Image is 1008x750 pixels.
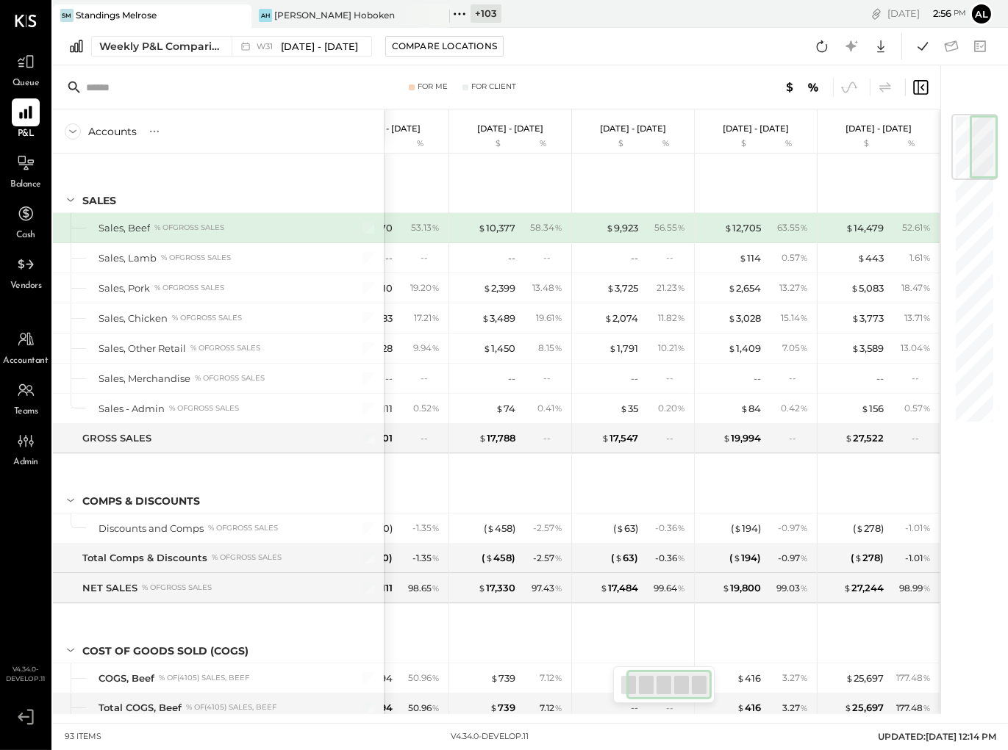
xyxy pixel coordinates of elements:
[99,342,186,356] div: Sales, Other Retail
[800,342,808,353] span: %
[789,432,808,444] div: --
[554,221,562,233] span: %
[190,343,260,353] div: % of GROSS SALES
[432,281,440,293] span: %
[532,281,562,295] div: 13.48
[846,221,884,235] div: 14,479
[923,702,931,713] span: %
[923,342,931,353] span: %
[777,221,808,234] div: 63.55
[154,283,224,293] div: % of GROSS SALES
[13,456,38,469] span: Admin
[554,342,562,353] span: %
[18,128,35,141] span: P&L
[432,582,440,594] span: %
[923,221,931,233] span: %
[538,342,562,355] div: 8.15
[385,372,393,386] div: --
[410,281,440,295] div: 19.20
[99,39,223,54] div: Weekly P&L Comparison
[723,431,761,445] div: 19,994
[778,522,808,535] div: - 0.97
[702,138,761,150] div: $
[620,403,628,414] span: $
[800,552,808,563] span: %
[540,671,562,685] div: 7.12
[887,138,935,150] div: %
[611,551,638,565] div: ( 63 )
[843,581,884,595] div: 27,244
[724,222,732,234] span: $
[887,7,966,21] div: [DATE]
[471,4,501,23] div: + 103
[778,552,808,565] div: - 0.97
[843,582,851,594] span: $
[728,281,761,295] div: 2,654
[869,6,884,21] div: copy link
[923,251,931,263] span: %
[554,281,562,293] span: %
[970,2,993,26] button: Al
[781,402,808,415] div: 0.42
[723,432,731,444] span: $
[82,494,200,508] div: Comps & Discounts
[923,671,931,683] span: %
[408,582,440,595] div: 98.65
[782,251,808,264] div: 0.57
[4,355,49,368] span: Accountant
[519,138,567,150] div: %
[666,432,685,444] div: --
[658,402,685,415] div: 0.20
[666,702,685,714] div: --
[728,311,761,325] div: 3,028
[99,311,168,325] div: Sales, Chicken
[754,372,761,386] div: --
[10,179,41,192] span: Balance
[876,372,884,386] div: --
[722,581,761,595] div: 19,800
[490,702,498,713] span: $
[12,77,40,90] span: Queue
[861,403,869,414] span: $
[554,311,562,323] span: %
[14,405,38,419] span: Teams
[60,9,74,22] div: SM
[896,702,931,715] div: 177.48
[485,552,493,563] span: $
[496,403,504,414] span: $
[800,281,808,293] span: %
[508,372,515,386] div: --
[208,523,278,533] div: % of GROSS SALES
[654,582,685,595] div: 99.64
[800,311,808,323] span: %
[1,48,51,90] a: Queue
[482,551,515,565] div: ( 458 )
[257,43,277,51] span: W31
[385,36,504,57] button: Compare Locations
[1,427,51,469] a: Admin
[478,221,515,235] div: 10,377
[782,702,808,715] div: 3.27
[853,522,884,536] div: ( 278 )
[483,342,515,356] div: 1,450
[851,342,859,354] span: $
[666,251,685,264] div: --
[99,522,204,536] div: Discounts and Comps
[432,342,440,353] span: %
[677,311,685,323] span: %
[677,552,685,563] span: %
[631,372,638,386] div: --
[851,551,884,565] div: ( 278 )
[781,311,808,325] div: 15.14
[740,403,748,414] span: $
[604,312,612,324] span: $
[432,671,440,683] span: %
[412,552,440,565] div: - 1.35
[851,281,884,295] div: 5,083
[800,671,808,683] span: %
[845,432,853,444] span: $
[851,312,859,324] span: $
[609,342,638,356] div: 1,791
[899,582,931,595] div: 98.99
[99,701,182,715] div: Total COGS, Beef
